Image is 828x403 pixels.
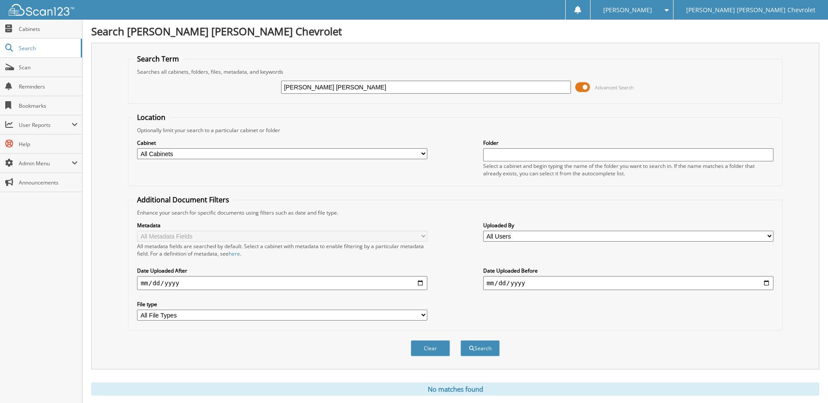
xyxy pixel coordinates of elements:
div: No matches found [91,383,819,396]
span: [PERSON_NAME] [PERSON_NAME] Chevrolet [686,7,815,13]
a: here [229,250,240,257]
input: end [483,276,773,290]
button: Search [460,340,500,356]
div: All metadata fields are searched by default. Select a cabinet with metadata to enable filtering b... [137,242,427,257]
span: User Reports [19,121,72,129]
div: Optionally limit your search to a particular cabinet or folder [133,126,777,134]
div: Searches all cabinets, folders, files, metadata, and keywords [133,68,777,75]
label: Folder [483,139,773,147]
span: Admin Menu [19,160,72,167]
legend: Search Term [133,54,183,64]
span: Scan [19,64,78,71]
span: Search [19,44,76,52]
label: Cabinet [137,139,427,147]
legend: Location [133,113,170,122]
img: scan123-logo-white.svg [9,4,74,16]
label: Uploaded By [483,222,773,229]
button: Clear [411,340,450,356]
span: Bookmarks [19,102,78,109]
label: Metadata [137,222,427,229]
input: start [137,276,427,290]
span: Announcements [19,179,78,186]
div: Select a cabinet and begin typing the name of the folder you want to search in. If the name match... [483,162,773,177]
h1: Search [PERSON_NAME] [PERSON_NAME] Chevrolet [91,24,819,38]
span: Reminders [19,83,78,90]
span: Advanced Search [595,84,634,91]
label: Date Uploaded After [137,267,427,274]
span: [PERSON_NAME] [603,7,652,13]
label: Date Uploaded Before [483,267,773,274]
legend: Additional Document Filters [133,195,234,205]
label: File type [137,301,427,308]
div: Enhance your search for specific documents using filters such as date and file type. [133,209,777,216]
span: Help [19,140,78,148]
span: Cabinets [19,25,78,33]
